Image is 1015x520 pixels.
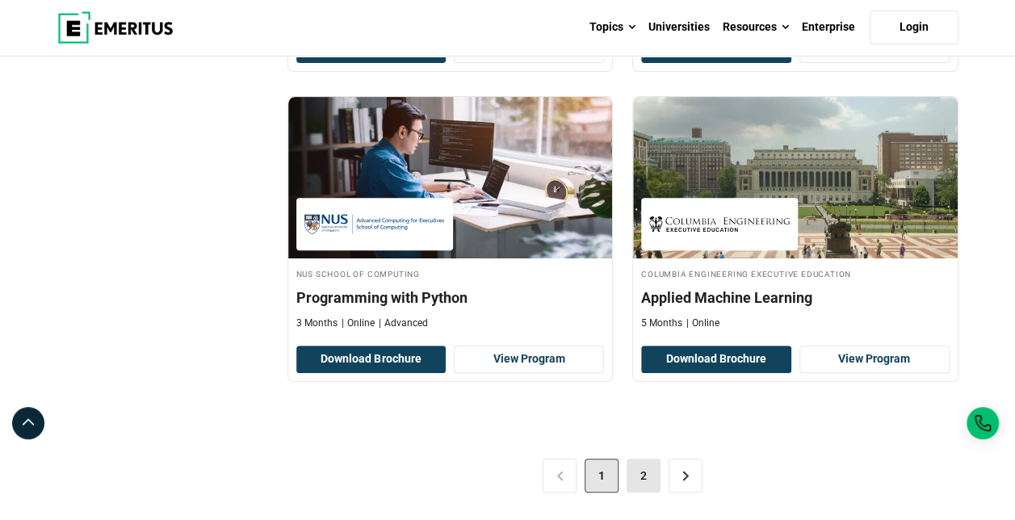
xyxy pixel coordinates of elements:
[641,317,682,330] p: 5 Months
[627,459,661,493] a: 2
[296,266,605,280] h4: NUS School of Computing
[641,266,950,280] h4: Columbia Engineering Executive Education
[649,206,790,242] img: Columbia Engineering Executive Education
[641,287,950,308] h4: Applied Machine Learning
[585,459,619,493] span: 1
[288,97,613,258] img: Programming with Python | Online AI and Machine Learning Course
[379,317,428,330] p: Advanced
[633,97,958,258] img: Applied Machine Learning | Online AI and Machine Learning Course
[870,10,958,44] a: Login
[296,317,338,330] p: 3 Months
[686,317,719,330] p: Online
[641,346,791,373] button: Download Brochure
[342,317,375,330] p: Online
[633,97,958,338] a: AI and Machine Learning Course by Columbia Engineering Executive Education - Columbia Engineering...
[288,97,613,338] a: AI and Machine Learning Course by NUS School of Computing - NUS School of Computing NUS School of...
[304,206,445,242] img: NUS School of Computing
[454,346,604,373] a: View Program
[296,346,447,373] button: Download Brochure
[799,346,950,373] a: View Program
[296,287,605,308] h4: Programming with Python
[669,459,703,493] a: >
